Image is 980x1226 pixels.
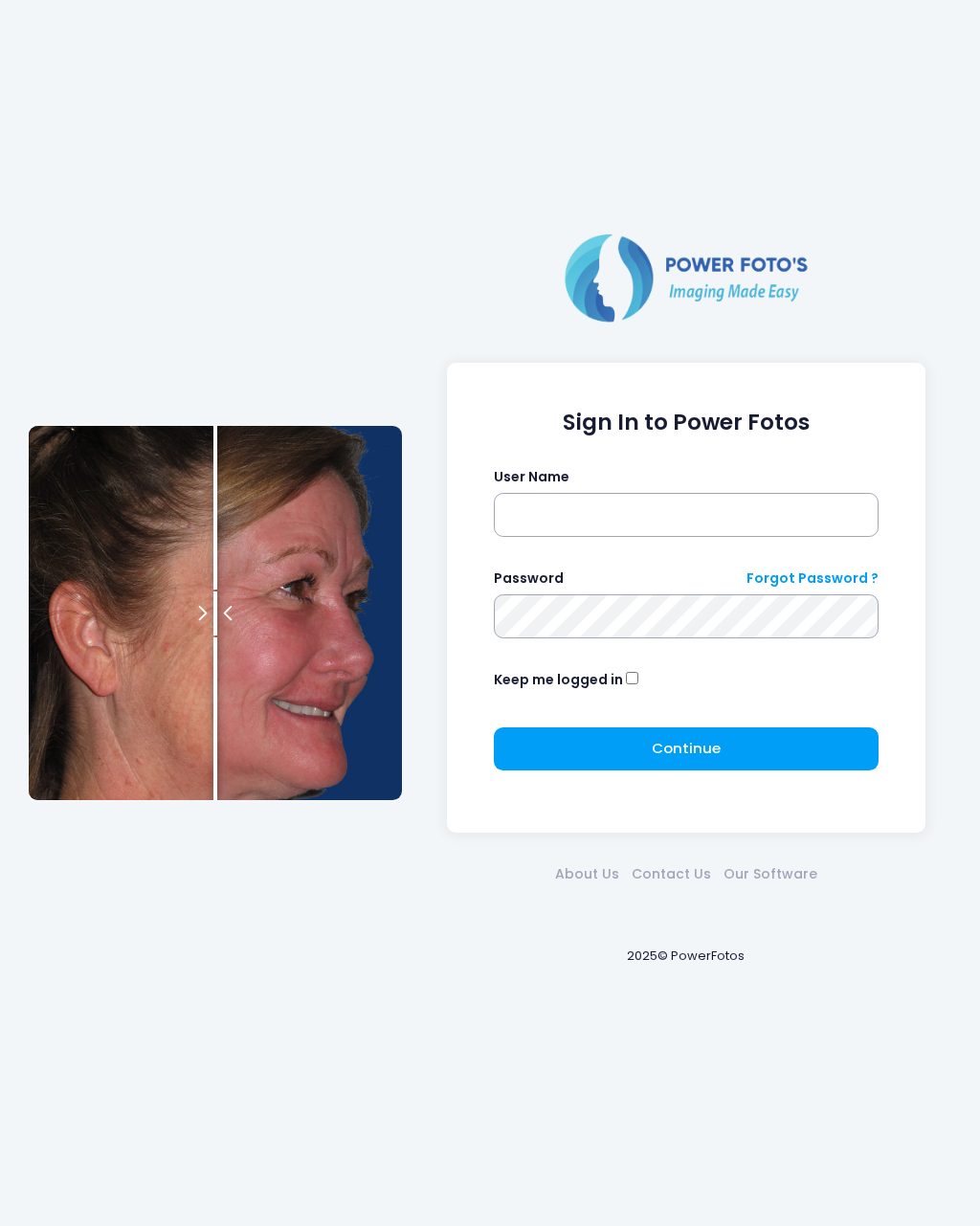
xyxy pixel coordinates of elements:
[717,864,823,884] a: Our Software
[557,230,815,325] img: Logo
[494,467,569,487] label: User Name
[548,864,625,884] a: About Us
[494,670,623,690] label: Keep me logged in
[746,568,879,589] a: Forgot Password ?
[494,727,880,771] button: Continue
[494,410,880,436] h1: Sign In to Power Fotos
[652,738,721,758] span: Continue
[494,568,564,589] label: Password
[421,915,951,996] div: 2025© PowerFotos
[625,864,717,884] a: Contact Us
